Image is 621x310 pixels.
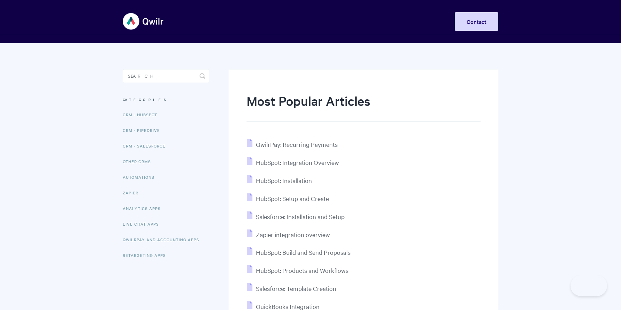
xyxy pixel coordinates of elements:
a: Zapier integration overview [247,231,330,238]
img: Qwilr Help Center [123,8,164,34]
span: Zapier integration overview [256,231,330,238]
a: HubSpot: Setup and Create [247,194,329,202]
iframe: Toggle Customer Support [571,275,607,296]
span: Salesforce: Installation and Setup [256,212,345,220]
a: Automations [123,170,160,184]
a: Other CRMs [123,154,156,168]
a: Salesforce: Installation and Setup [247,212,345,220]
a: CRM - Salesforce [123,139,171,153]
a: QwilrPay and Accounting Apps [123,233,204,246]
a: Live Chat Apps [123,217,164,231]
a: HubSpot: Integration Overview [247,158,339,166]
a: Retargeting Apps [123,248,171,262]
a: HubSpot: Build and Send Proposals [247,248,350,256]
a: Salesforce: Template Creation [247,284,336,292]
a: Contact [455,12,498,31]
span: HubSpot: Installation [256,176,312,184]
h1: Most Popular Articles [247,92,481,122]
a: CRM - Pipedrive [123,123,165,137]
span: HubSpot: Integration Overview [256,158,339,166]
h3: Categories [123,93,209,106]
span: HubSpot: Products and Workflows [256,266,348,274]
a: CRM - HubSpot [123,108,162,122]
span: HubSpot: Build and Send Proposals [256,248,350,256]
span: QwilrPay: Recurring Payments [256,140,338,148]
a: QwilrPay: Recurring Payments [247,140,338,148]
span: Salesforce: Template Creation [256,284,336,292]
a: HubSpot: Installation [247,176,312,184]
a: Analytics Apps [123,201,166,215]
a: HubSpot: Products and Workflows [247,266,348,274]
a: Zapier [123,186,144,200]
input: Search [123,69,209,83]
span: HubSpot: Setup and Create [256,194,329,202]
